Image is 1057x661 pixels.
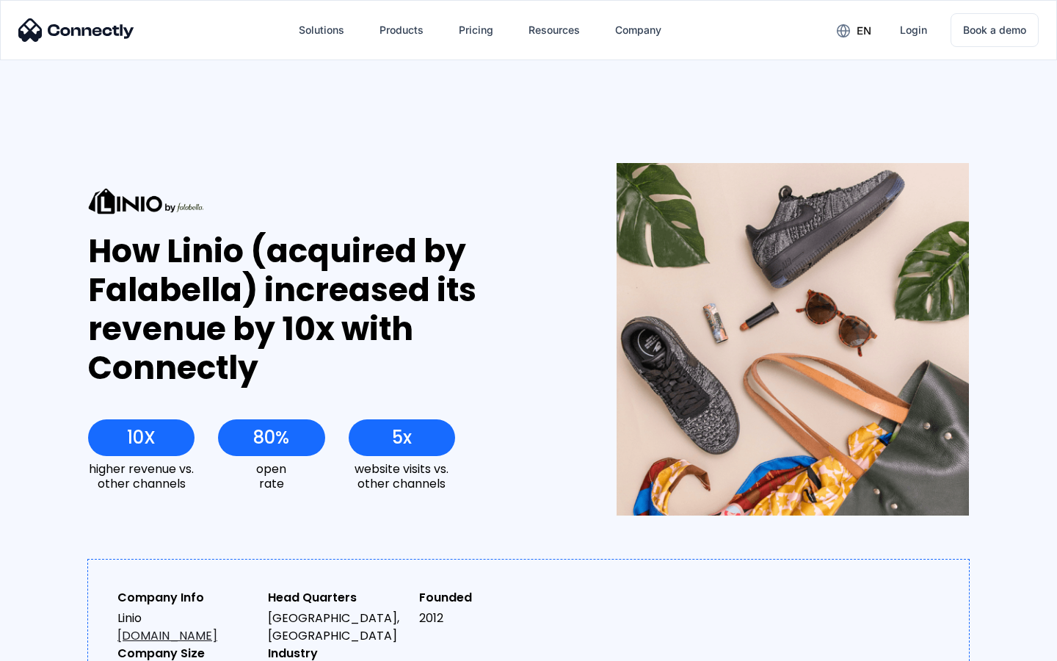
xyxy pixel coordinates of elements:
div: 2012 [419,610,558,627]
img: Connectly Logo [18,18,134,42]
a: Book a demo [951,13,1039,47]
div: Pricing [459,20,493,40]
a: Pricing [447,12,505,48]
div: 10X [127,427,156,448]
div: Head Quarters [268,589,407,607]
div: website visits vs. other channels [349,462,455,490]
div: en [857,21,871,41]
div: Company Info [117,589,256,607]
div: Solutions [299,20,344,40]
div: open rate [218,462,324,490]
aside: Language selected: English [15,635,88,656]
div: Login [900,20,927,40]
div: Resources [528,20,580,40]
a: Login [888,12,939,48]
div: [GEOGRAPHIC_DATA], [GEOGRAPHIC_DATA] [268,610,407,645]
ul: Language list [29,635,88,656]
div: Founded [419,589,558,607]
div: 5x [392,427,412,448]
a: [DOMAIN_NAME] [117,627,217,644]
div: Linio [117,610,256,645]
div: How Linio (acquired by Falabella) increased its revenue by 10x with Connectly [88,232,563,387]
div: Products [379,20,424,40]
div: 80% [253,427,289,448]
div: higher revenue vs. other channels [88,462,195,490]
div: Company [615,20,661,40]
